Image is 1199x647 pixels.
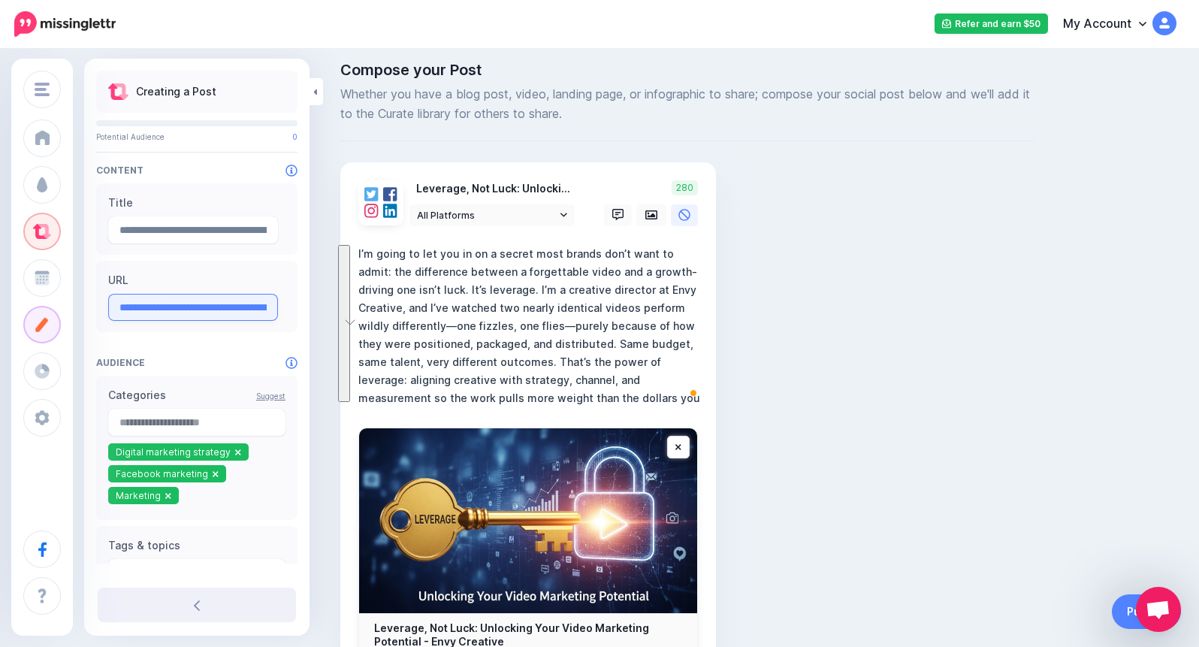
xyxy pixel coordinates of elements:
h4: Content [96,165,297,176]
label: Title [108,194,285,212]
a: Publish [1112,594,1181,629]
img: curate.png [108,83,128,100]
label: URL [108,271,285,289]
h4: Audience [96,357,297,368]
span: Whether you have a blog post, video, landing page, or infographic to share; compose your social p... [340,85,1034,124]
a: All Platforms [409,204,575,226]
a: Open chat [1136,587,1181,632]
a: My Account [1048,6,1176,43]
a: Suggest [256,392,285,401]
span: 280 [672,180,698,195]
p: Leverage, Not Luck: Unlocking Your Video Marketing Potential [409,180,576,198]
span: Digital marketing strategy [116,446,231,458]
span: All Platforms [417,207,557,223]
span: Facebook marketing [116,468,208,479]
img: menu.png [35,83,50,96]
label: Tags & topics [108,537,285,555]
a: Refer and earn $50 [935,14,1048,34]
span: Marketing [116,490,161,501]
textarea: To enrich screen reader interactions, please activate Accessibility in Grammarly extension settings [358,245,704,407]
img: Missinglettr [14,11,116,37]
p: Potential Audience [96,132,297,141]
span: Compose your Post [340,62,1034,77]
div: I’m going to let you in on a secret most brands don’t want to admit: the difference between a for... [358,245,704,425]
span: 0 [292,132,297,141]
p: Creating a Post [136,83,216,101]
label: Categories [108,386,285,404]
img: Leverage, Not Luck: Unlocking Your Video Marketing Potential - Envy Creative [359,428,697,612]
